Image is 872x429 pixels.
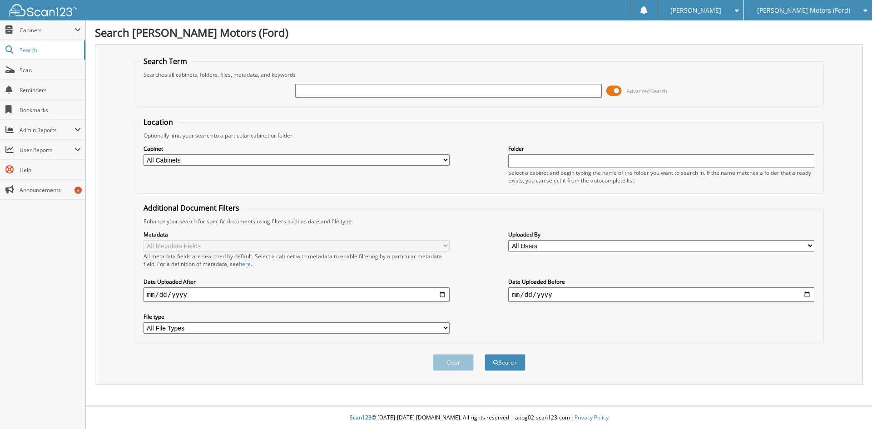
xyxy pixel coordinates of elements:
[508,278,814,286] label: Date Uploaded Before
[508,231,814,238] label: Uploaded By
[139,117,178,127] legend: Location
[670,8,721,13] span: [PERSON_NAME]
[20,166,81,174] span: Help
[139,132,819,139] div: Optionally limit your search to a particular cabinet or folder
[20,86,81,94] span: Reminders
[239,260,251,268] a: here
[20,126,74,134] span: Admin Reports
[20,66,81,74] span: Scan
[627,88,667,94] span: Advanced Search
[757,8,850,13] span: [PERSON_NAME] Motors (Ford)
[144,313,450,321] label: File type
[20,146,74,154] span: User Reports
[20,26,74,34] span: Cabinets
[20,186,81,194] span: Announcements
[139,56,192,66] legend: Search Term
[20,46,79,54] span: Search
[350,414,372,421] span: Scan123
[144,278,450,286] label: Date Uploaded After
[508,145,814,153] label: Folder
[508,169,814,184] div: Select a cabinet and begin typing the name of the folder you want to search in. If the name match...
[139,217,819,225] div: Enhance your search for specific documents using filters such as date and file type.
[74,187,82,194] div: 3
[95,25,863,40] h1: Search [PERSON_NAME] Motors (Ford)
[485,354,525,371] button: Search
[9,4,77,16] img: scan123-logo-white.svg
[144,287,450,302] input: start
[144,231,450,238] label: Metadata
[575,414,609,421] a: Privacy Policy
[433,354,474,371] button: Clear
[139,71,819,79] div: Searches all cabinets, folders, files, metadata, and keywords
[139,203,244,213] legend: Additional Document Filters
[508,287,814,302] input: end
[20,106,81,114] span: Bookmarks
[86,407,872,429] div: © [DATE]-[DATE] [DOMAIN_NAME]. All rights reserved | appg02-scan123-com |
[144,252,450,268] div: All metadata fields are searched by default. Select a cabinet with metadata to enable filtering b...
[144,145,450,153] label: Cabinet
